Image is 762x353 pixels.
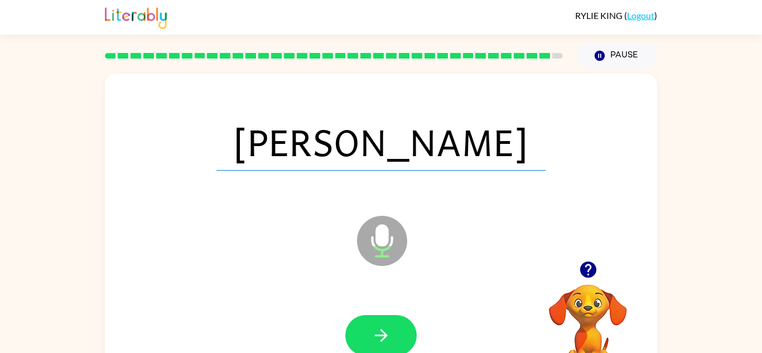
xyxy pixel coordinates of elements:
div: ( ) [575,10,657,21]
button: Pause [576,43,657,69]
a: Logout [627,10,654,21]
span: RYLIE KING [575,10,624,21]
span: [PERSON_NAME] [216,113,546,171]
img: Literably [105,4,167,29]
